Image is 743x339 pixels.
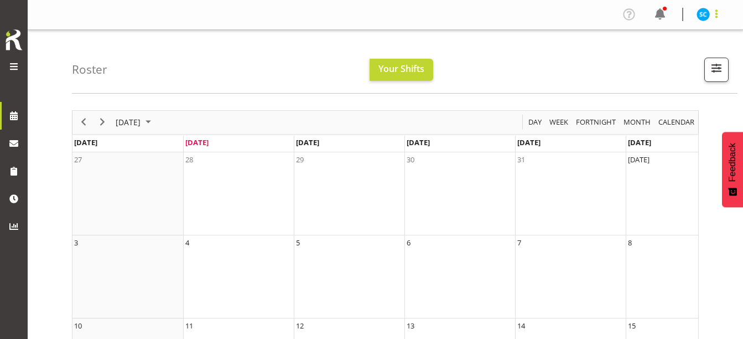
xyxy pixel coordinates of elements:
div: 5 [296,237,300,248]
span: Month [622,115,652,129]
div: 28 [185,154,193,165]
button: Timeline Week [548,115,570,129]
button: Timeline Month [622,115,653,129]
span: calendar [657,115,695,129]
div: 31 [517,154,525,165]
div: [DATE] [628,154,650,165]
div: 13 [407,320,414,331]
div: 6 [407,237,411,248]
span: Feedback [728,143,737,182]
span: [DATE] [628,137,651,147]
div: previous period [74,111,93,134]
td: Wednesday, July 30, 2025 [404,152,515,235]
td: Monday, August 4, 2025 [183,235,294,319]
td: Friday, August 8, 2025 [626,235,736,319]
button: Timeline Day [527,115,544,129]
td: Sunday, July 27, 2025 [72,152,183,235]
span: [DATE] [296,137,319,147]
td: Sunday, August 3, 2025 [72,235,183,319]
td: Monday, July 28, 2025 [183,152,294,235]
span: [DATE] [407,137,430,147]
span: [DATE] [74,137,97,147]
div: 29 [296,154,304,165]
span: Fortnight [575,115,617,129]
span: [DATE] [115,115,142,129]
td: Thursday, July 31, 2025 [515,152,626,235]
button: Filter Shifts [704,58,729,82]
div: 14 [517,320,525,331]
td: Thursday, August 7, 2025 [515,235,626,319]
h4: Roster [72,63,107,76]
td: Tuesday, July 29, 2025 [294,152,404,235]
div: 4 [185,237,189,248]
div: 12 [296,320,304,331]
div: 30 [407,154,414,165]
div: 15 [628,320,636,331]
span: Your Shifts [378,63,424,75]
button: Next [95,115,110,129]
img: stuart-craig9761.jpg [697,8,710,21]
div: 27 [74,154,82,165]
span: Week [548,115,569,129]
div: August 2025 [112,111,158,134]
span: [DATE] [185,137,209,147]
button: Fortnight [574,115,618,129]
button: Feedback - Show survey [722,132,743,207]
div: 3 [74,237,78,248]
span: Day [527,115,543,129]
div: next period [93,111,112,134]
td: Tuesday, August 5, 2025 [294,235,404,319]
button: Month [657,115,697,129]
td: Wednesday, August 6, 2025 [404,235,515,319]
span: [DATE] [517,137,541,147]
button: Your Shifts [370,59,433,81]
button: Previous [76,115,91,129]
td: Friday, August 1, 2025 [626,152,736,235]
div: 11 [185,320,193,331]
img: Rosterit icon logo [3,28,25,52]
div: 7 [517,237,521,248]
button: August 2025 [114,115,156,129]
div: 10 [74,320,82,331]
div: 8 [628,237,632,248]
